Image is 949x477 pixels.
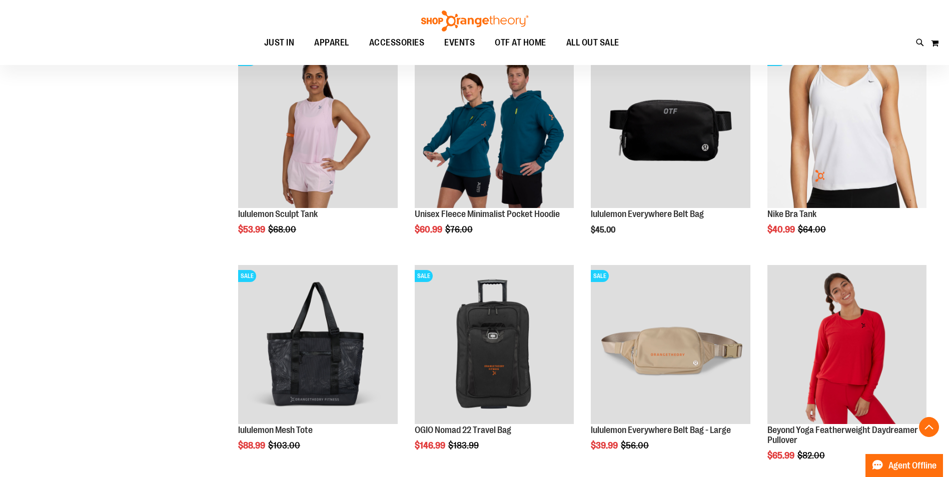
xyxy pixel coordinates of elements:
span: $103.00 [268,440,302,450]
span: SALE [415,270,433,282]
a: Main Image of 1538347SALE [238,49,397,209]
a: Front facing view of plus Nike Bra TankSALE [767,49,926,209]
img: Product image for lululemon Everywhere Belt Bag Large [591,265,750,424]
span: $68.00 [268,224,298,234]
a: lululemon Sculpt Tank [238,209,318,219]
div: product [410,44,579,260]
img: Unisex Fleece Minimalist Pocket Hoodie [415,49,574,208]
span: $88.99 [238,440,267,450]
span: $45.00 [591,225,617,234]
img: Product image for OGIO Nomad 22 Travel Bag [415,265,574,424]
span: $40.99 [767,224,796,234]
span: ALL OUT SALE [566,31,619,54]
span: SALE [238,270,256,282]
a: lululemon Everywhere Belt Bag [591,49,750,209]
div: product [233,260,402,476]
span: $56.00 [621,440,650,450]
img: Main Image of 1538347 [238,49,397,208]
a: Nike Bra Tank [767,209,816,219]
a: Product image for lululemon Mesh ToteSALE [238,265,397,425]
img: Product image for Beyond Yoga Featherweight Daydreamer Pullover [767,265,926,424]
a: lululemon Everywhere Belt Bag - Large [591,425,731,435]
button: Back To Top [919,417,939,437]
span: $82.00 [797,450,826,460]
img: lululemon Everywhere Belt Bag [591,49,750,208]
div: product [762,44,931,260]
span: ACCESSORIES [369,31,425,54]
span: APPAREL [314,31,349,54]
a: Product image for lululemon Everywhere Belt Bag LargeSALE [591,265,750,425]
span: JUST IN [264,31,295,54]
span: $65.99 [767,450,796,460]
img: Product image for lululemon Mesh Tote [238,265,397,424]
a: OGIO Nomad 22 Travel Bag [415,425,511,435]
a: lululemon Everywhere Belt Bag [591,209,704,219]
span: Agent Offline [888,461,936,470]
span: $76.00 [445,224,474,234]
div: product [410,260,579,476]
div: product [586,260,755,476]
button: Agent Offline [865,454,943,477]
span: $53.99 [238,224,267,234]
a: lululemon Mesh Tote [238,425,313,435]
span: $146.99 [415,440,447,450]
img: Shop Orangetheory [420,10,530,31]
div: product [586,44,755,260]
span: $64.00 [798,224,827,234]
a: Unisex Fleece Minimalist Pocket Hoodie [415,49,574,209]
span: SALE [591,270,609,282]
span: OTF AT HOME [495,31,546,54]
a: Beyond Yoga Featherweight Daydreamer Pullover [767,425,918,445]
span: EVENTS [444,31,475,54]
a: Product image for Beyond Yoga Featherweight Daydreamer Pullover [767,265,926,425]
span: $60.99 [415,224,444,234]
span: $39.99 [591,440,619,450]
a: Product image for OGIO Nomad 22 Travel BagSALE [415,265,574,425]
a: Unisex Fleece Minimalist Pocket Hoodie [415,209,560,219]
img: Front facing view of plus Nike Bra Tank [767,49,926,208]
span: $183.99 [448,440,480,450]
div: product [233,44,402,260]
